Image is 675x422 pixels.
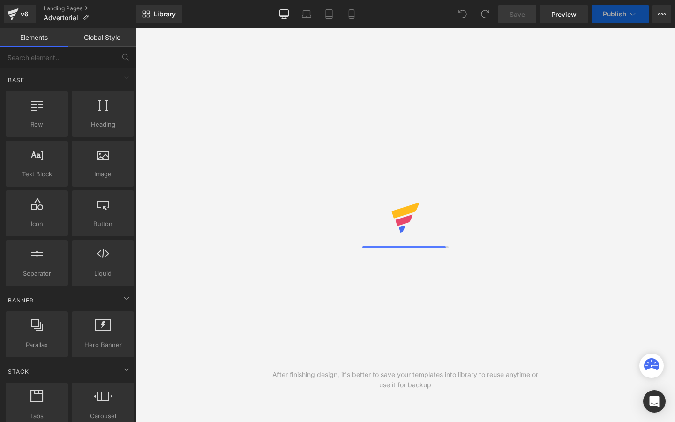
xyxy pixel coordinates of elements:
[8,269,65,279] span: Separator
[7,75,25,84] span: Base
[75,269,131,279] span: Liquid
[340,5,363,23] a: Mobile
[476,5,495,23] button: Redo
[551,9,577,19] span: Preview
[652,5,671,23] button: More
[540,5,588,23] a: Preview
[592,5,649,23] button: Publish
[270,369,540,390] div: After finishing design, it's better to save your templates into library to reuse anytime or use i...
[318,5,340,23] a: Tablet
[7,367,30,376] span: Stack
[75,219,131,229] span: Button
[510,9,525,19] span: Save
[136,5,182,23] a: New Library
[68,28,136,47] a: Global Style
[44,5,136,12] a: Landing Pages
[453,5,472,23] button: Undo
[8,340,65,350] span: Parallax
[75,120,131,129] span: Heading
[8,169,65,179] span: Text Block
[75,340,131,350] span: Hero Banner
[75,411,131,421] span: Carousel
[19,8,30,20] div: v6
[8,120,65,129] span: Row
[4,5,36,23] a: v6
[273,5,295,23] a: Desktop
[8,219,65,229] span: Icon
[44,14,78,22] span: Advertorial
[643,390,666,413] div: Open Intercom Messenger
[7,296,35,305] span: Banner
[8,411,65,421] span: Tabs
[603,10,626,18] span: Publish
[154,10,176,18] span: Library
[295,5,318,23] a: Laptop
[75,169,131,179] span: Image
